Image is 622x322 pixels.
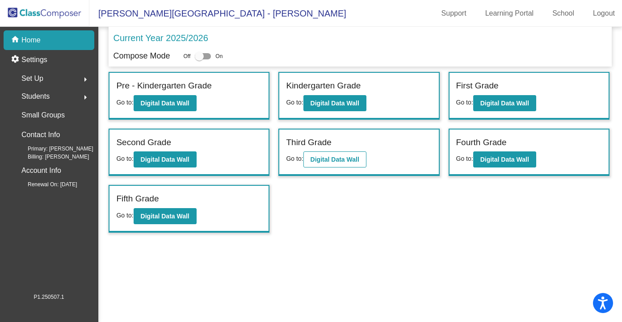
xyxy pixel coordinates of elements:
[21,129,60,141] p: Contact Info
[134,95,197,111] button: Digital Data Wall
[80,92,91,103] mat-icon: arrow_right
[116,79,211,92] label: Pre - Kindergarten Grade
[215,52,223,60] span: On
[286,155,303,162] span: Go to:
[21,54,47,65] p: Settings
[478,6,541,21] a: Learning Portal
[113,31,208,45] p: Current Year 2025/2026
[473,95,536,111] button: Digital Data Wall
[311,100,359,107] b: Digital Data Wall
[141,156,189,163] b: Digital Data Wall
[480,100,529,107] b: Digital Data Wall
[456,136,507,149] label: Fourth Grade
[113,50,170,62] p: Compose Mode
[21,90,50,103] span: Students
[311,156,359,163] b: Digital Data Wall
[545,6,581,21] a: School
[13,145,93,153] span: Primary: [PERSON_NAME]
[116,136,171,149] label: Second Grade
[456,99,473,106] span: Go to:
[21,164,61,177] p: Account Info
[80,74,91,85] mat-icon: arrow_right
[586,6,622,21] a: Logout
[134,208,197,224] button: Digital Data Wall
[480,156,529,163] b: Digital Data Wall
[116,192,159,205] label: Fifth Grade
[13,180,77,188] span: Renewal On: [DATE]
[303,95,366,111] button: Digital Data Wall
[21,109,65,121] p: Small Groups
[116,155,133,162] span: Go to:
[21,35,41,46] p: Home
[116,99,133,106] span: Go to:
[473,151,536,167] button: Digital Data Wall
[286,79,361,92] label: Kindergarten Grade
[434,6,474,21] a: Support
[303,151,366,167] button: Digital Data Wall
[141,213,189,220] b: Digital Data Wall
[184,52,191,60] span: Off
[11,35,21,46] mat-icon: home
[89,6,346,21] span: [PERSON_NAME][GEOGRAPHIC_DATA] - [PERSON_NAME]
[286,136,331,149] label: Third Grade
[456,79,499,92] label: First Grade
[21,72,43,85] span: Set Up
[11,54,21,65] mat-icon: settings
[141,100,189,107] b: Digital Data Wall
[13,153,89,161] span: Billing: [PERSON_NAME]
[456,155,473,162] span: Go to:
[116,212,133,219] span: Go to:
[134,151,197,167] button: Digital Data Wall
[286,99,303,106] span: Go to:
